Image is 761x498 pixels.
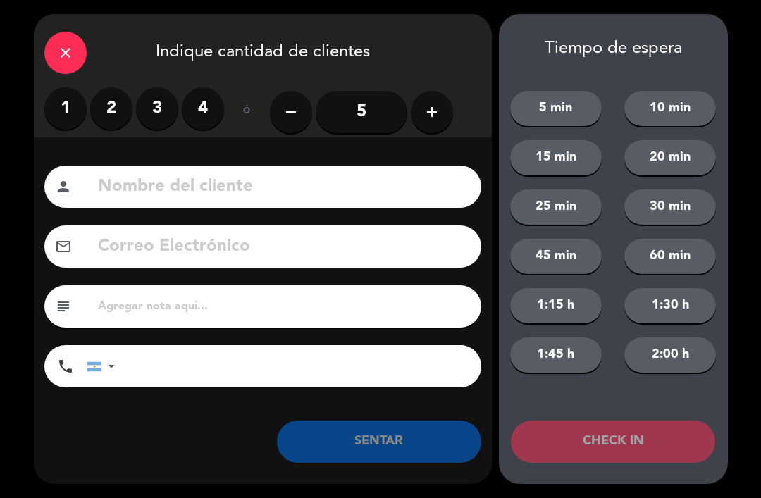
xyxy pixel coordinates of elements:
input: Nombre del cliente [97,173,471,201]
i: person [55,178,72,195]
button: SENTAR [277,421,481,463]
label: 1 [44,87,87,130]
button: 1:45 h [510,337,602,373]
button: 10 min [624,91,716,126]
button: 20 min [624,140,716,175]
i: phone [57,358,74,375]
i: subject [55,298,72,315]
button: 1:15 h [510,288,602,323]
i: email [55,238,72,255]
i: close [57,44,74,61]
button: 15 min [510,140,602,175]
div: ó [224,87,270,137]
div: Indique cantidad de clientes [34,14,492,87]
button: remove [270,91,312,133]
input: Agregar nota aquí... [97,297,471,316]
button: add [411,91,453,133]
button: CHECK IN [511,421,715,463]
label: 2 [90,87,132,130]
label: 3 [136,87,178,130]
button: 1:30 h [624,288,716,323]
i: add [423,104,440,120]
button: 2:00 h [624,337,716,373]
button: 60 min [624,239,716,274]
button: 45 min [510,239,602,274]
div: Argentina: +54 [87,346,120,387]
button: 5 min [510,91,602,126]
button: 30 min [624,189,716,225]
i: remove [283,104,299,120]
button: 25 min [510,189,602,225]
div: Tiempo de espera [499,39,728,59]
input: Correo Electrónico [97,232,471,261]
label: 4 [182,87,224,130]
